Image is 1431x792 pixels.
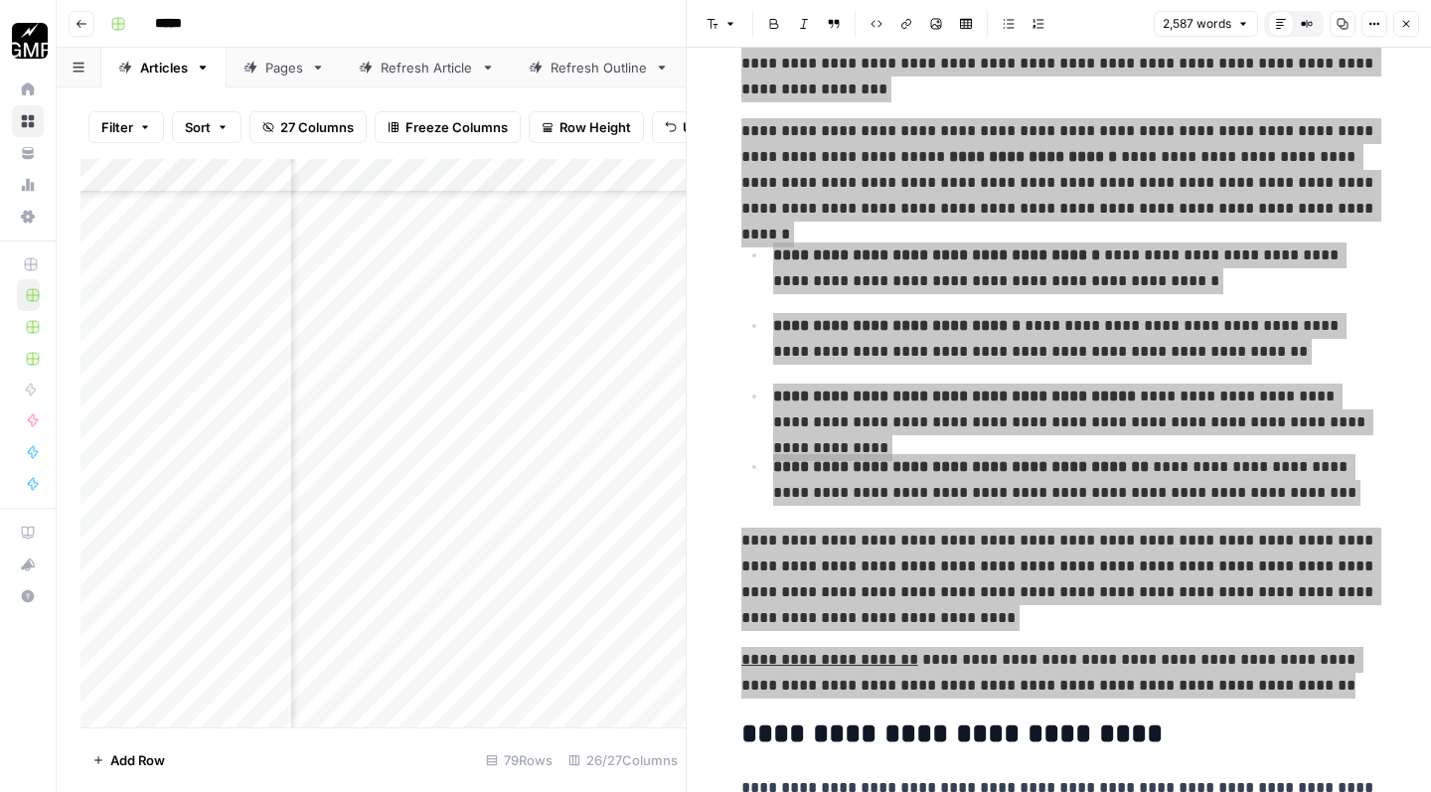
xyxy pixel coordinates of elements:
[12,23,48,59] img: Growth Marketing Pro Logo
[88,111,164,143] button: Filter
[559,117,631,137] span: Row Height
[12,16,44,66] button: Workspace: Growth Marketing Pro
[172,111,241,143] button: Sort
[405,117,508,137] span: Freeze Columns
[652,111,729,143] button: Undo
[478,744,560,776] div: 79 Rows
[560,744,686,776] div: 26/27 Columns
[12,137,44,169] a: Your Data
[101,48,227,87] a: Articles
[140,58,188,78] div: Articles
[12,517,44,549] a: AirOps Academy
[529,111,644,143] button: Row Height
[13,550,43,579] div: What's new?
[249,111,367,143] button: 27 Columns
[12,105,44,137] a: Browse
[375,111,521,143] button: Freeze Columns
[265,58,303,78] div: Pages
[227,48,342,87] a: Pages
[280,117,354,137] span: 27 Columns
[512,48,686,87] a: Refresh Outline
[551,58,647,78] div: Refresh Outline
[1163,15,1231,33] span: 2,587 words
[12,201,44,233] a: Settings
[342,48,512,87] a: Refresh Article
[12,169,44,201] a: Usage
[185,117,211,137] span: Sort
[12,74,44,105] a: Home
[12,580,44,612] button: Help + Support
[12,549,44,580] button: What's new?
[80,744,177,776] button: Add Row
[381,58,473,78] div: Refresh Article
[101,117,133,137] span: Filter
[1154,11,1258,37] button: 2,587 words
[110,750,165,770] span: Add Row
